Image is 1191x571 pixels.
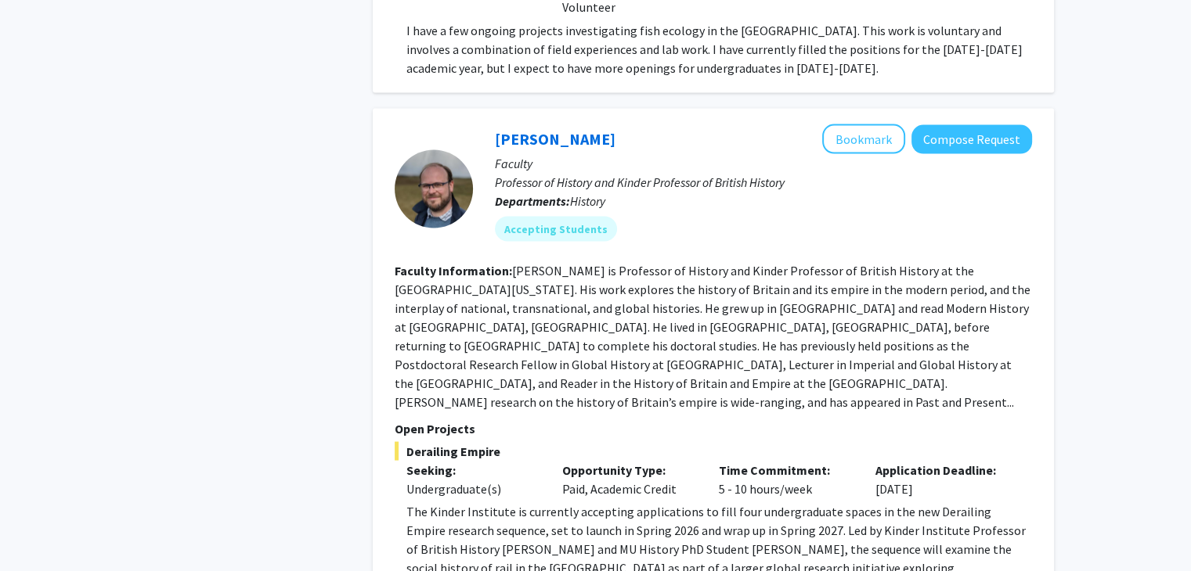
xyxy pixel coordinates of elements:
button: Add Robert Fletcher to Bookmarks [822,124,905,153]
mat-chip: Accepting Students [495,216,617,241]
p: Time Commitment: [719,460,852,479]
button: Compose Request to Robert Fletcher [911,124,1032,153]
span: Derailing Empire [395,441,1032,460]
p: I have a few ongoing projects investigating fish ecology in the [GEOGRAPHIC_DATA]. This work is v... [406,20,1032,77]
div: Paid, Academic Credit [550,460,707,497]
b: Faculty Information: [395,262,512,278]
div: Undergraduate(s) [406,479,540,497]
p: Seeking: [406,460,540,479]
fg-read-more: [PERSON_NAME] is Professor of History and Kinder Professor of British History at the [GEOGRAPHIC_... [395,262,1030,409]
b: Departments: [495,192,570,208]
span: History [570,192,605,208]
iframe: Chat [12,501,67,559]
div: 5 - 10 hours/week [707,460,864,497]
a: [PERSON_NAME] [495,128,615,148]
p: Open Projects [395,418,1032,437]
p: Faculty [495,153,1032,172]
p: Opportunity Type: [562,460,695,479]
p: Application Deadline: [875,460,1009,479]
p: Professor of History and Kinder Professor of British History [495,172,1032,191]
div: [DATE] [864,460,1020,497]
